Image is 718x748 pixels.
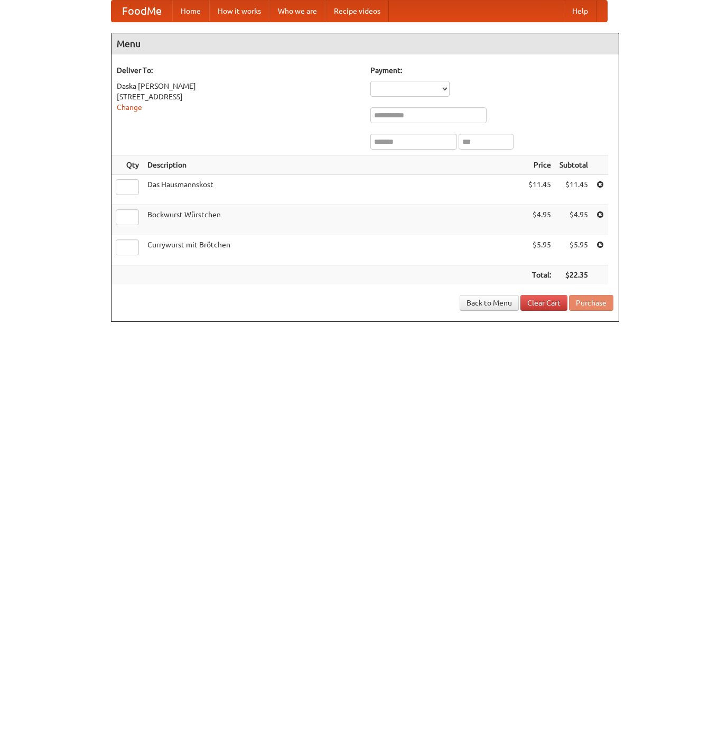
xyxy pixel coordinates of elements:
[555,155,592,175] th: Subtotal
[143,205,524,235] td: Bockwurst Würstchen
[111,155,143,175] th: Qty
[520,295,567,311] a: Clear Cart
[524,155,555,175] th: Price
[143,235,524,265] td: Currywurst mit Brötchen
[117,81,360,91] div: Daska [PERSON_NAME]
[117,103,142,112] a: Change
[569,295,613,311] button: Purchase
[524,235,555,265] td: $5.95
[460,295,519,311] a: Back to Menu
[172,1,209,22] a: Home
[269,1,325,22] a: Who we are
[524,205,555,235] td: $4.95
[143,175,524,205] td: Das Hausmannskost
[370,65,613,76] h5: Payment:
[555,235,592,265] td: $5.95
[143,155,524,175] th: Description
[555,265,592,285] th: $22.35
[111,1,172,22] a: FoodMe
[325,1,389,22] a: Recipe videos
[564,1,596,22] a: Help
[524,265,555,285] th: Total:
[555,205,592,235] td: $4.95
[117,91,360,102] div: [STREET_ADDRESS]
[555,175,592,205] td: $11.45
[524,175,555,205] td: $11.45
[209,1,269,22] a: How it works
[111,33,619,54] h4: Menu
[117,65,360,76] h5: Deliver To:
